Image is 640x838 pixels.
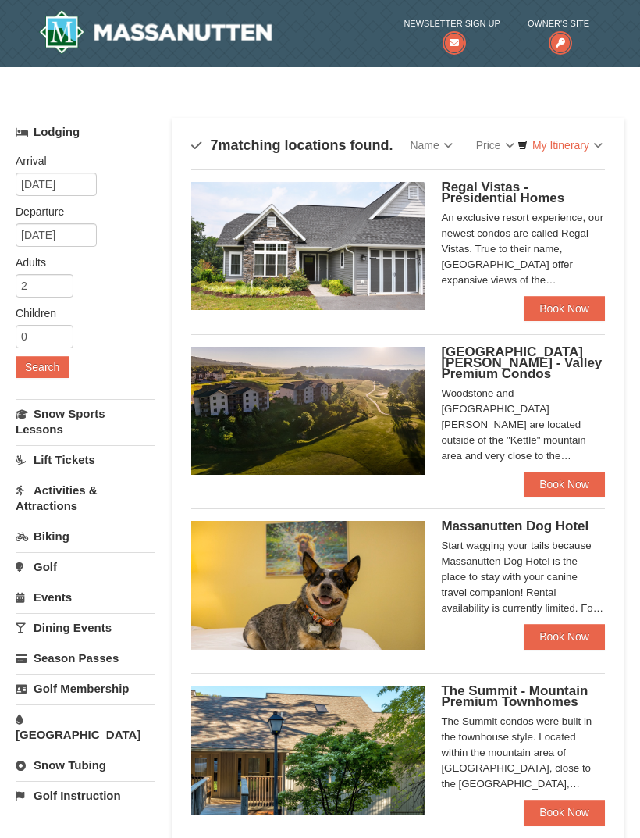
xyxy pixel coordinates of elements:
div: Woodstone and [GEOGRAPHIC_DATA][PERSON_NAME] are located outside of the "Kettle" mountain area an... [441,386,605,464]
a: Name [398,130,464,161]
a: Golf [16,552,155,581]
a: Newsletter Sign Up [404,16,500,48]
span: [GEOGRAPHIC_DATA][PERSON_NAME] - Valley Premium Condos [441,344,602,381]
a: Events [16,583,155,612]
a: Golf Membership [16,674,155,703]
a: Biking [16,522,155,551]
a: Owner's Site [528,16,589,48]
div: The Summit condos were built in the townhouse style. Located within the mountain area of [GEOGRAP... [441,714,605,792]
img: 19219034-1-0eee7e00.jpg [191,686,425,814]
a: Snow Sports Lessons [16,399,155,444]
img: Massanutten Resort Logo [39,10,272,54]
span: Massanutten Dog Hotel [441,519,588,533]
div: An exclusive resort experience, our newest condos are called Regal Vistas. True to their name, [G... [441,210,605,288]
a: Book Now [524,800,605,825]
span: Owner's Site [528,16,589,31]
button: Search [16,356,69,378]
a: Activities & Attractions [16,476,155,520]
a: My Itinerary [507,134,613,157]
a: Golf Instruction [16,781,155,810]
a: Snow Tubing [16,751,155,779]
label: Arrival [16,153,144,169]
a: Price [464,130,526,161]
a: Book Now [524,296,605,321]
img: 19218991-1-902409a9.jpg [191,182,425,310]
a: Book Now [524,624,605,649]
span: The Summit - Mountain Premium Townhomes [441,683,588,709]
img: 27428181-5-81c892a3.jpg [191,521,425,649]
a: Dining Events [16,613,155,642]
a: [GEOGRAPHIC_DATA] [16,704,155,749]
span: Regal Vistas - Presidential Homes [441,180,564,205]
a: Lift Tickets [16,445,155,474]
img: 19219041-4-ec11c166.jpg [191,347,425,475]
label: Departure [16,204,144,219]
span: Newsletter Sign Up [404,16,500,31]
div: Start wagging your tails because Massanutten Dog Hotel is the place to stay with your canine trav... [441,538,605,616]
a: Book Now [524,472,605,497]
label: Children [16,305,144,321]
a: Massanutten Resort [39,10,272,54]
label: Adults [16,255,144,270]
a: Lodging [16,118,155,146]
a: Season Passes [16,644,155,672]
